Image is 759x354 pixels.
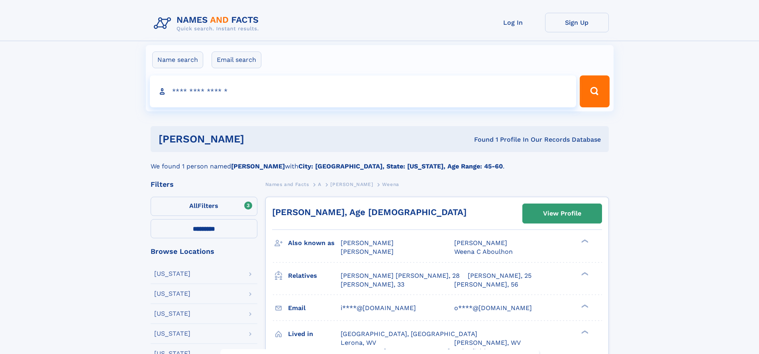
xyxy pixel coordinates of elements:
label: Filters [151,197,257,216]
div: ❯ [579,303,589,309]
div: ❯ [579,271,589,276]
div: [US_STATE] [154,310,190,317]
div: [US_STATE] [154,271,190,277]
a: [PERSON_NAME], 25 [468,271,531,280]
a: [PERSON_NAME], 56 [454,280,518,289]
h3: Lived in [288,327,341,341]
a: Names and Facts [265,179,309,189]
span: [PERSON_NAME] [330,182,373,187]
span: [PERSON_NAME] [454,239,507,247]
a: [PERSON_NAME], Age [DEMOGRAPHIC_DATA] [272,207,467,217]
span: [PERSON_NAME] [341,248,394,255]
a: [PERSON_NAME] [PERSON_NAME], 28 [341,271,460,280]
h3: Relatives [288,269,341,283]
div: Filters [151,181,257,188]
div: ❯ [579,239,589,244]
span: All [189,202,198,210]
a: A [318,179,322,189]
span: [PERSON_NAME] [341,239,394,247]
a: [PERSON_NAME] [330,179,373,189]
span: [PERSON_NAME], WV [454,339,521,346]
span: Lerona, WV [341,339,376,346]
a: [PERSON_NAME], 33 [341,280,404,289]
span: A [318,182,322,187]
img: Logo Names and Facts [151,13,265,34]
a: Log In [481,13,545,32]
span: Weena [382,182,399,187]
div: We found 1 person named with . [151,152,609,171]
button: Search Button [580,75,609,107]
label: Name search [152,51,203,68]
div: View Profile [543,204,581,223]
div: Found 1 Profile In Our Records Database [359,135,601,144]
h3: Also known as [288,236,341,250]
div: Browse Locations [151,248,257,255]
label: Email search [212,51,261,68]
h1: [PERSON_NAME] [159,134,359,144]
b: [PERSON_NAME] [231,162,285,170]
span: Weena C Aboulhon [454,248,513,255]
input: search input [150,75,577,107]
div: [US_STATE] [154,330,190,337]
span: [GEOGRAPHIC_DATA], [GEOGRAPHIC_DATA] [341,330,477,338]
h3: Email [288,301,341,315]
a: Sign Up [545,13,609,32]
a: View Profile [523,204,602,223]
div: ❯ [579,329,589,334]
div: [US_STATE] [154,291,190,297]
b: City: [GEOGRAPHIC_DATA], State: [US_STATE], Age Range: 45-60 [298,162,503,170]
